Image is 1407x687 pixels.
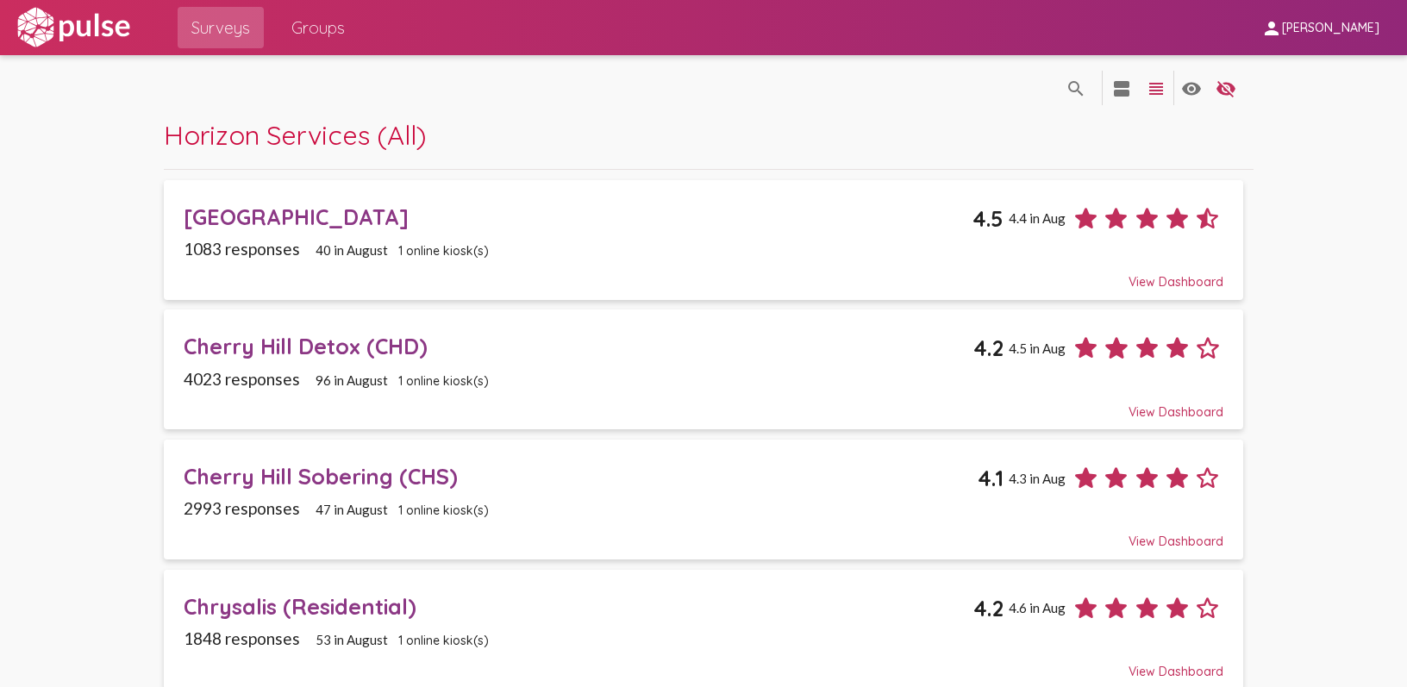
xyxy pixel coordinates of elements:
[184,333,973,359] div: Cherry Hill Detox (CHD)
[1174,71,1209,105] button: language
[14,6,133,49] img: white-logo.svg
[398,373,489,389] span: 1 online kiosk(s)
[184,628,300,648] span: 1848 responses
[164,118,427,152] span: Horizon Services (All)
[291,12,345,43] span: Groups
[164,309,1244,429] a: Cherry Hill Detox (CHD)4.24.5 in Aug4023 responses96 in August1 online kiosk(s)View Dashboard
[1261,18,1282,39] mat-icon: person
[1216,78,1236,99] mat-icon: language
[316,502,388,517] span: 47 in August
[278,7,359,48] a: Groups
[1104,71,1139,105] button: language
[164,180,1244,300] a: [GEOGRAPHIC_DATA]4.54.4 in Aug1083 responses40 in August1 online kiosk(s)View Dashboard
[1009,210,1066,226] span: 4.4 in Aug
[191,12,250,43] span: Surveys
[184,593,973,620] div: Chrysalis (Residential)
[973,595,1004,621] span: 4.2
[972,205,1004,232] span: 4.5
[316,242,388,258] span: 40 in August
[1111,78,1132,99] mat-icon: language
[184,369,300,389] span: 4023 responses
[1139,71,1173,105] button: language
[1248,11,1393,43] button: [PERSON_NAME]
[398,243,489,259] span: 1 online kiosk(s)
[973,334,1004,361] span: 4.2
[164,440,1244,559] a: Cherry Hill Sobering (CHS)4.14.3 in Aug2993 responses47 in August1 online kiosk(s)View Dashboard
[184,498,300,518] span: 2993 responses
[184,389,1223,420] div: View Dashboard
[1146,78,1166,99] mat-icon: language
[1282,21,1379,36] span: [PERSON_NAME]
[184,259,1223,290] div: View Dashboard
[1009,600,1066,615] span: 4.6 in Aug
[184,518,1223,549] div: View Dashboard
[184,203,972,230] div: [GEOGRAPHIC_DATA]
[184,239,300,259] span: 1083 responses
[398,633,489,648] span: 1 online kiosk(s)
[178,7,264,48] a: Surveys
[316,632,388,647] span: 53 in August
[1066,78,1086,99] mat-icon: language
[1009,471,1066,486] span: 4.3 in Aug
[1181,78,1202,99] mat-icon: language
[184,648,1223,679] div: View Dashboard
[978,465,1004,491] span: 4.1
[398,503,489,518] span: 1 online kiosk(s)
[1209,71,1243,105] button: language
[1009,340,1066,356] span: 4.5 in Aug
[316,372,388,388] span: 96 in August
[184,463,978,490] div: Cherry Hill Sobering (CHS)
[1059,71,1093,105] button: language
